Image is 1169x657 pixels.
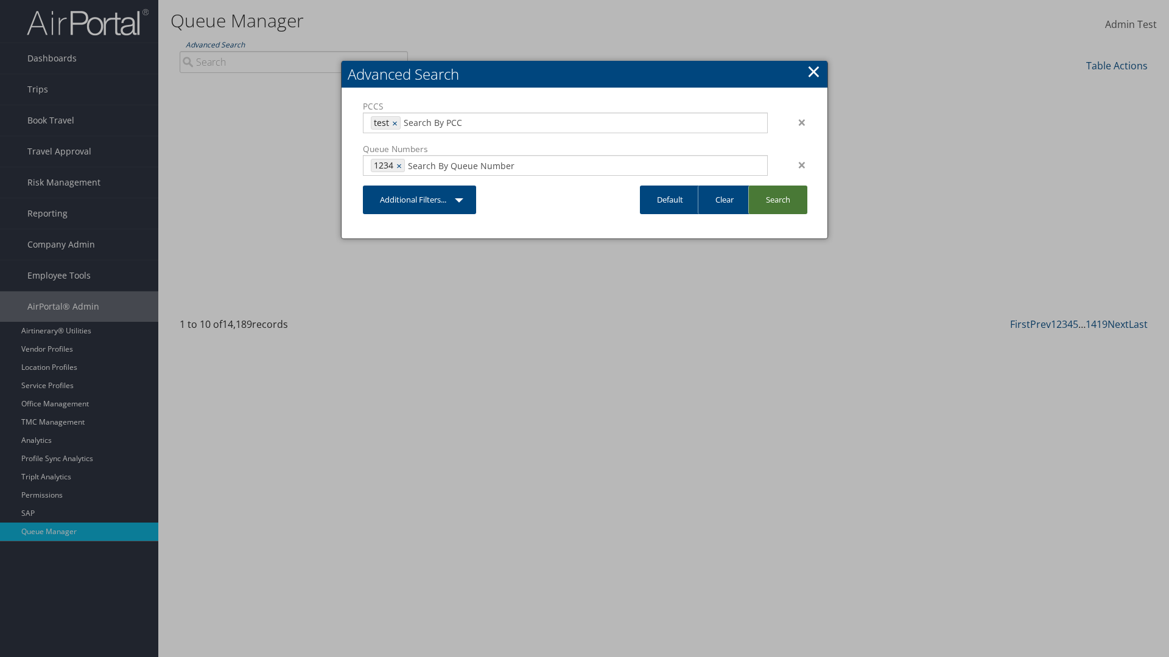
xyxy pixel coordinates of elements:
a: × [392,117,400,129]
a: Default [640,186,700,214]
input: Search By PCC [404,117,759,129]
div: × [777,158,815,172]
input: Search By Queue Number [408,159,759,172]
a: × [396,159,404,172]
div: × [777,115,815,130]
span: test [371,117,389,129]
span: 1234 [371,159,393,172]
label: PCCS [363,100,768,113]
a: Clear [698,186,751,214]
h2: Advanced Search [342,61,827,88]
a: Additional Filters... [363,186,476,214]
label: Queue Numbers [363,143,768,155]
a: Search [748,186,807,214]
a: Close [807,59,821,83]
